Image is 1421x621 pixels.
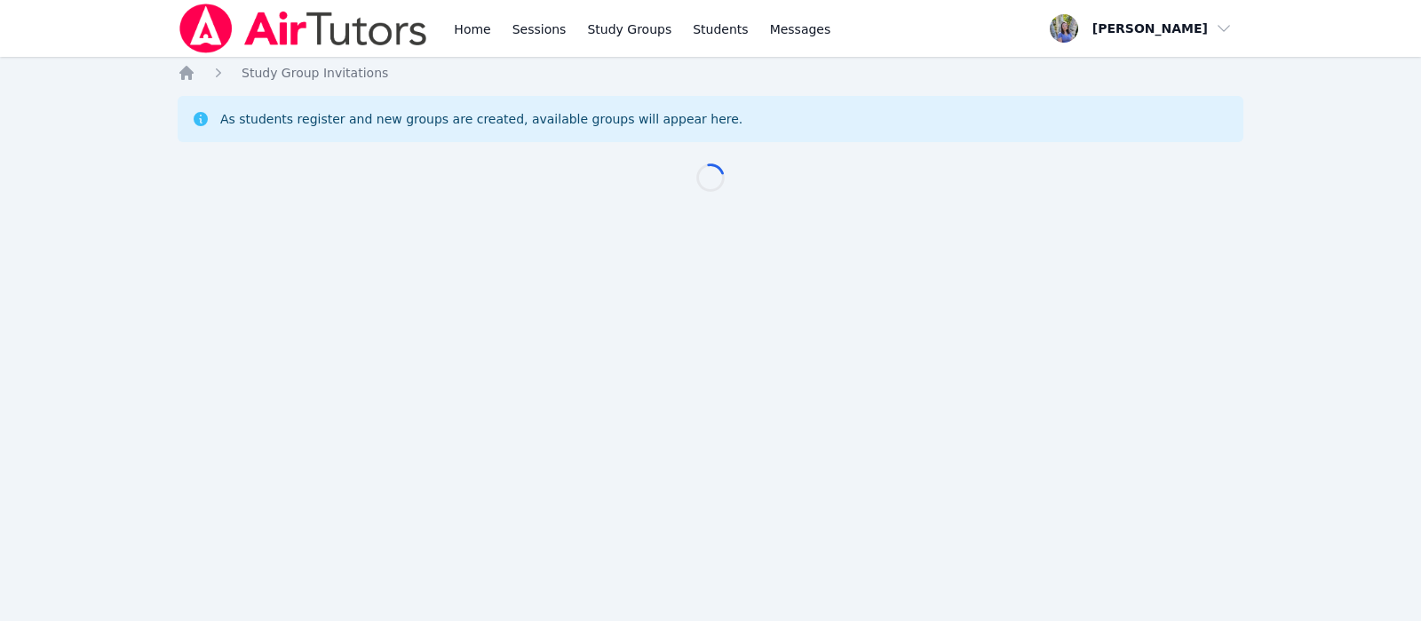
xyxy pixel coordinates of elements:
span: Messages [770,20,831,38]
a: Study Group Invitations [242,64,388,82]
span: Study Group Invitations [242,66,388,80]
img: Air Tutors [178,4,429,53]
nav: Breadcrumb [178,64,1243,82]
div: As students register and new groups are created, available groups will appear here. [220,110,742,128]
